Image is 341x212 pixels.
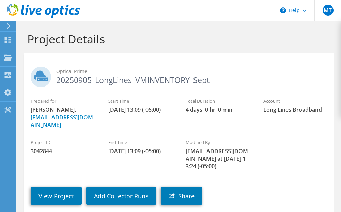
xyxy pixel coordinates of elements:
h2: 20250905_LongLines_VMINVENTORY_Sept [31,67,327,84]
span: Optical Prime [56,68,327,75]
span: Long Lines Broadband [263,106,327,114]
label: Prepared for [31,97,95,104]
span: [DATE] 13:09 (-05:00) [108,106,172,114]
svg: \n [280,7,286,13]
label: End Time [108,139,172,146]
label: Total Duration [186,97,250,104]
h1: Project Details [27,32,327,46]
label: Start Time [108,97,172,104]
span: [PERSON_NAME], [31,106,95,129]
label: Project ID [31,139,95,146]
span: [EMAIL_ADDRESS][DOMAIN_NAME] at [DATE] 13:24 (-05:00) [186,147,250,170]
a: [EMAIL_ADDRESS][DOMAIN_NAME] [31,114,93,129]
span: [DATE] 13:09 (-05:00) [108,147,172,155]
span: 4 days, 0 hr, 0 min [186,106,250,114]
label: Modified By [186,139,250,146]
a: View Project [31,187,82,205]
span: MT [323,5,334,16]
a: Add Collector Runs [86,187,156,205]
a: Share [161,187,202,205]
label: Account [263,97,327,104]
span: 3042844 [31,147,95,155]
